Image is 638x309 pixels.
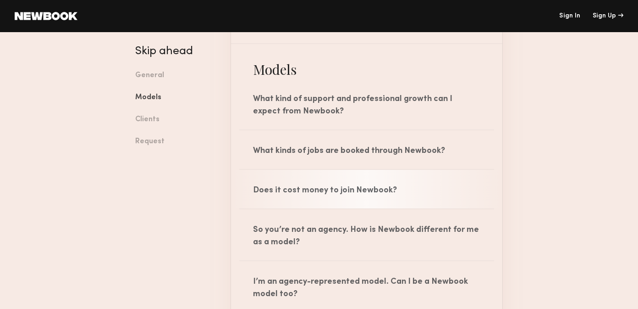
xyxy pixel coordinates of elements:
[231,130,502,169] div: What kinds of jobs are booked through Newbook?
[135,87,217,109] a: Models
[231,60,502,79] h4: Models
[559,13,580,19] a: Sign In
[135,109,217,131] a: Clients
[135,131,217,153] a: Request
[231,79,502,129] div: What kind of support and professional growth can I expect from Newbook?
[135,46,217,57] h4: Skip ahead
[231,170,502,208] div: Does it cost money to join Newbook?
[593,13,623,19] div: Sign Up
[231,209,502,260] div: So you’re not an agency. How is Newbook different for me as a model?
[135,65,217,87] a: General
